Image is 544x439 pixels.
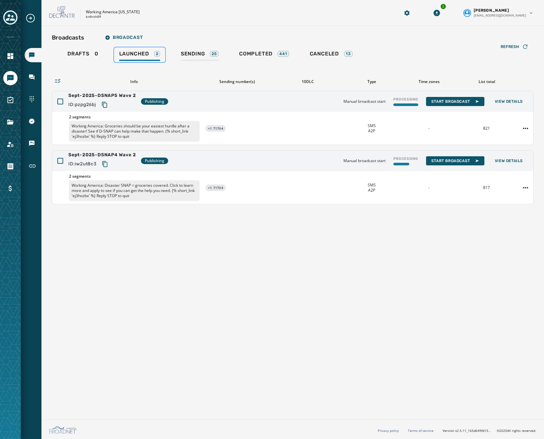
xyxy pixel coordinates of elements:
[25,13,41,23] button: Expand sub nav menu
[239,51,272,57] span: Completed
[275,79,341,84] div: 10DLC
[403,185,455,190] div: -
[68,92,136,99] span: Sept-2025-DSNAP5 Wave 2
[3,71,17,85] a: Navigate to Messaging
[426,97,484,106] button: Start Broadcast
[495,99,523,104] span: View Details
[25,92,41,106] a: Navigate to Sending Numbers
[343,99,386,104] span: Manual broadcast start
[86,9,140,15] p: Working America [US_STATE]
[344,51,353,57] div: 13
[368,188,375,193] span: A2P
[368,128,375,134] span: A2P
[69,79,199,84] div: Info
[368,183,376,188] span: SMS
[310,51,339,57] span: Canceled
[210,51,218,57] div: 25
[52,33,84,42] h2: Broadcasts
[501,44,519,49] span: Refresh
[114,47,165,62] a: Launched2
[145,99,164,104] span: Publishing
[68,101,96,108] span: ID: pzpg26bj
[3,10,17,25] button: Toggle account select drawer
[443,428,492,433] span: Version
[205,184,226,191] div: +1 71704
[343,158,386,163] span: Manual broadcast start
[520,183,531,193] button: Sept-2025-DSNAP4 Wave 2 action menu
[25,136,41,150] a: Navigate to Keywords & Responders
[426,156,484,165] button: Start Broadcast
[391,154,421,168] button: Processing
[234,47,294,62] a: Completed441
[62,47,104,62] a: Drafts0
[460,126,513,131] div: 821
[3,93,17,107] a: Navigate to Surveys
[69,174,200,179] span: 2 segments
[408,428,434,433] a: Terms of service
[3,181,17,196] a: Navigate to Billing
[145,158,164,163] span: Publishing
[67,51,98,61] div: 0
[431,99,479,104] span: Start Broadcast
[431,7,443,19] button: Download Menu
[154,51,160,57] div: 2
[204,79,270,84] div: Sending number(s)
[3,159,17,173] a: Navigate to Orders
[495,158,523,163] span: View Details
[455,428,492,433] span: v2.5.11_165d649fd1592c218755210ebffa1e5a55c3084e
[403,126,455,131] div: -
[368,123,376,128] span: SMS
[403,79,455,84] div: Time zones
[474,8,509,13] span: [PERSON_NAME]
[461,79,513,84] div: List total
[378,428,399,433] a: Privacy policy
[25,158,41,174] a: Navigate to Short Links
[278,51,289,57] div: 441
[25,48,41,62] a: Navigate to Broadcasts
[68,152,136,158] span: Sept-2025-DSNAP4 Wave 2
[176,47,224,62] a: Sending25
[401,7,413,19] button: Manage global settings
[3,49,17,63] a: Navigate to Home
[67,51,89,57] span: Drafts
[3,115,17,129] a: Navigate to Files
[305,47,358,62] a: Canceled13
[69,180,200,201] p: Working America: Disaster SNAP = groceries covered. Click to learn more and apply to see if you c...
[99,99,110,111] button: Copy text to clipboard
[346,79,398,84] div: Type
[520,123,531,134] button: Sept-2025-DSNAP5 Wave 2 action menu
[68,161,97,167] span: ID: iw2ut8c3
[119,51,149,57] span: Launched
[460,185,513,190] div: 817
[69,121,200,142] p: Working America: Groceries should be your easiest hurdle after a disaster! See if D-SNAP can help...
[461,5,536,20] button: User settings
[86,15,101,19] p: kn8rxh59
[181,51,205,57] span: Sending
[25,114,41,128] a: Navigate to 10DLC Registration
[105,35,143,40] span: Broadcast
[69,114,200,120] span: 2 segments
[25,70,41,84] a: Navigate to Inbox
[3,137,17,151] a: Navigate to Account
[490,97,528,106] button: View Details
[100,31,148,44] button: Broadcast
[99,158,111,170] button: Copy text to clipboard
[495,42,534,52] button: Refresh
[474,13,526,18] span: [EMAIL_ADDRESS][DOMAIN_NAME]
[490,156,528,165] button: View Details
[431,158,479,163] span: Start Broadcast
[205,125,226,132] div: +1 71704
[497,428,536,433] span: © 2025 All rights reserved.
[440,3,446,10] div: 2
[391,94,421,109] button: Processing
